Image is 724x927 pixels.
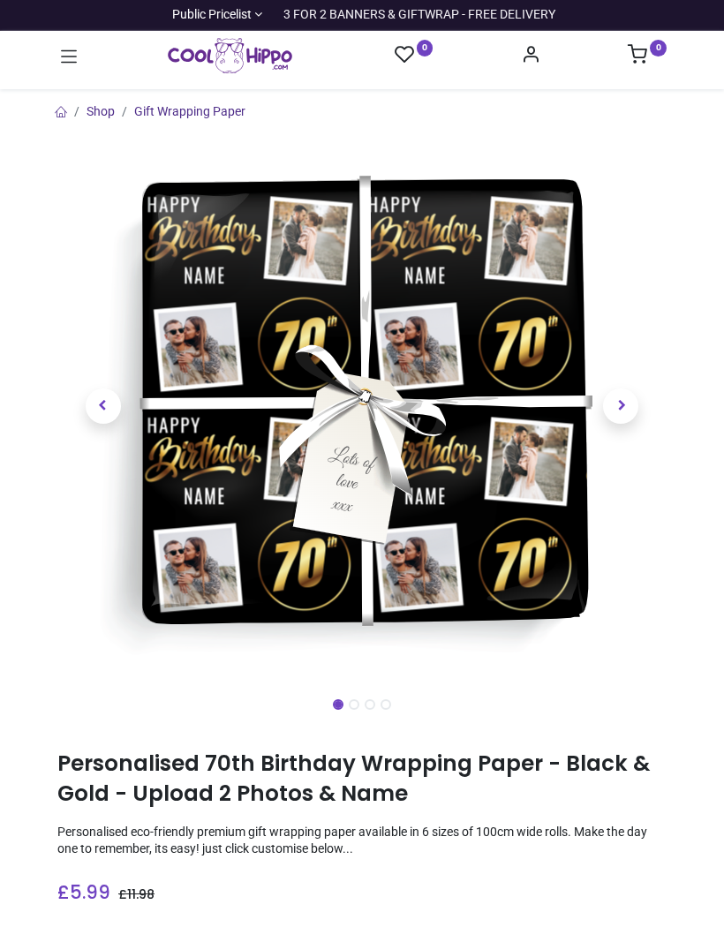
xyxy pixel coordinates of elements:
[168,38,292,73] img: Cool Hippo
[86,388,121,424] span: Previous
[628,49,667,64] a: 0
[168,38,292,73] a: Logo of Cool Hippo
[57,824,667,858] p: Personalised eco-friendly premium gift wrapping paper available in 6 sizes of 100cm wide rolls. M...
[57,879,110,905] span: £
[521,49,540,64] a: Account Info
[417,40,434,57] sup: 0
[97,141,627,671] img: Personalised 70th Birthday Wrapping Paper - Black & Gold - Upload 2 Photos & Name
[603,388,638,424] span: Next
[172,6,252,24] span: Public Pricelist
[57,221,149,592] a: Previous
[650,40,667,57] sup: 0
[127,886,155,903] span: 11.98
[283,6,555,24] div: 3 FOR 2 BANNERS & GIFTWRAP - FREE DELIVERY
[134,104,245,118] a: Gift Wrapping Paper
[395,44,434,66] a: 0
[169,6,263,24] a: Public Pricelist
[70,879,110,905] span: 5.99
[118,886,155,903] span: £
[87,104,115,118] a: Shop
[57,749,667,810] h1: Personalised 70th Birthday Wrapping Paper - Black & Gold - Upload 2 Photos & Name
[576,221,667,592] a: Next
